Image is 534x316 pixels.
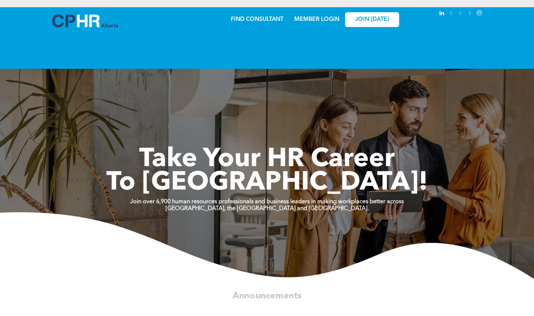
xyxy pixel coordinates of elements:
[166,206,369,212] strong: [GEOGRAPHIC_DATA], the [GEOGRAPHIC_DATA] and [GEOGRAPHIC_DATA].
[130,199,404,205] strong: Join over 6,900 human resources professionals and business leaders in making workplaces better ac...
[457,9,465,19] a: youtube
[476,9,484,19] a: Social network
[466,9,474,19] a: facebook
[447,9,455,19] a: instagram
[294,17,339,22] a: MEMBER LOGIN
[233,291,301,300] span: Announcements
[438,9,446,19] a: linkedin
[231,17,283,22] a: FIND CONSULTANT
[139,147,395,173] span: Take Your HR Career
[345,12,399,27] a: JOIN [DATE]
[52,14,118,27] img: A blue and white logo for cp alberta
[106,170,428,196] span: To [GEOGRAPHIC_DATA]!
[355,16,389,23] span: JOIN [DATE]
